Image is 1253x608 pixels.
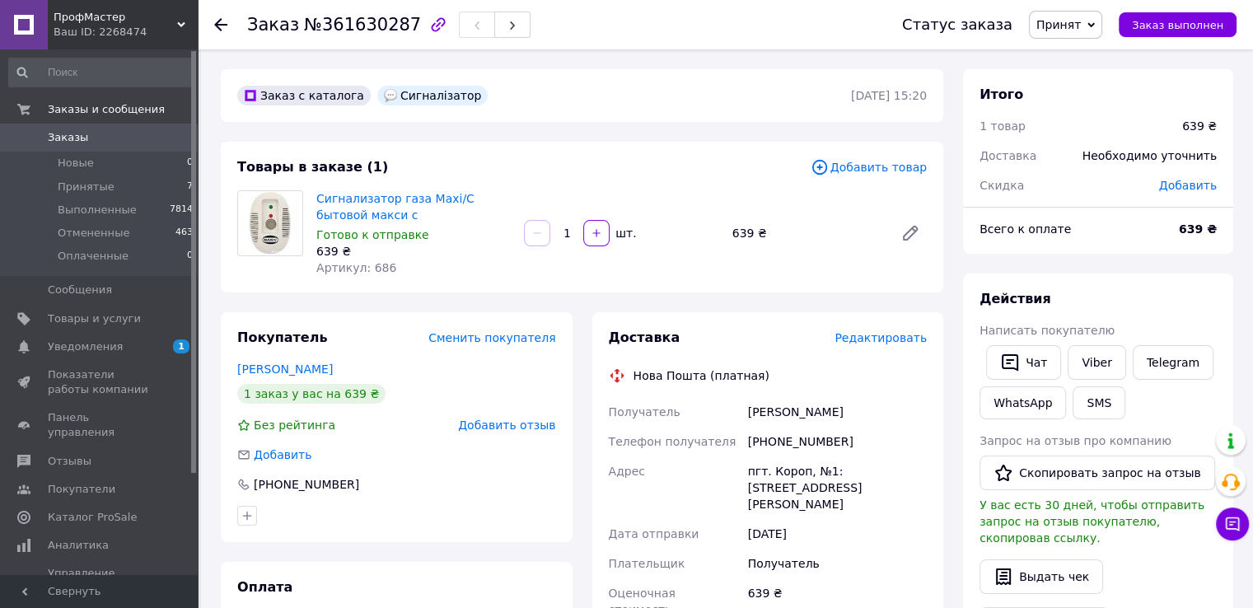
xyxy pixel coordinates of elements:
[48,283,112,297] span: Сообщения
[48,482,115,497] span: Покупатели
[48,538,109,553] span: Аналитика
[979,386,1066,419] a: WhatsApp
[979,119,1026,133] span: 1 товар
[254,419,335,432] span: Без рейтинга
[48,454,91,469] span: Отзывы
[237,579,292,595] span: Оплата
[48,102,165,117] span: Заказы и сообщения
[745,427,930,456] div: [PHONE_NUMBER]
[316,243,511,260] div: 639 ₴
[48,410,152,440] span: Панель управления
[1036,18,1081,31] span: Принят
[316,261,396,274] span: Артикул: 686
[1159,179,1217,192] span: Добавить
[979,559,1103,594] button: Выдать чек
[835,331,927,344] span: Редактировать
[1182,118,1217,134] div: 639 ₴
[304,15,421,35] span: №361630287
[58,249,129,264] span: Оплаченные
[458,419,555,432] span: Добавить отзыв
[745,456,930,519] div: пгт. Короп, №1: [STREET_ADDRESS][PERSON_NAME]
[54,10,177,25] span: ПрофМастер
[1073,138,1227,174] div: Необходимо уточнить
[58,226,129,241] span: Отмененные
[237,330,327,345] span: Покупатель
[979,324,1115,337] span: Написать покупателю
[979,434,1171,447] span: Запрос на отзыв про компанию
[247,15,299,35] span: Заказ
[1132,19,1223,31] span: Заказ выполнен
[237,86,371,105] div: Заказ с каталога
[237,159,388,175] span: Товары в заказе (1)
[1133,345,1213,380] a: Telegram
[58,203,137,217] span: Выполненные
[979,222,1071,236] span: Всего к оплате
[609,435,736,448] span: Телефон получателя
[237,384,386,404] div: 1 заказ у вас на 639 ₴
[187,180,193,194] span: 7
[986,345,1061,380] button: Чат
[384,89,397,102] img: :speech_balloon:
[1179,222,1217,236] b: 639 ₴
[1073,386,1125,419] button: SMS
[726,222,887,245] div: 639 ₴
[48,311,141,326] span: Товары и услуги
[894,217,927,250] a: Редактировать
[170,203,193,217] span: 7814
[48,130,88,145] span: Заказы
[428,331,555,344] span: Сменить покупателя
[8,58,194,87] input: Поиск
[611,225,638,241] div: шт.
[58,156,94,171] span: Новые
[214,16,227,33] div: Вернуться назад
[58,180,115,194] span: Принятые
[377,86,488,105] div: Сигналізатор
[609,527,699,540] span: Дата отправки
[811,158,927,176] span: Добавить товар
[979,179,1024,192] span: Скидка
[252,476,361,493] div: [PHONE_NUMBER]
[745,549,930,578] div: Получатель
[629,367,774,384] div: Нова Пошта (платная)
[745,519,930,549] div: [DATE]
[238,191,302,255] img: Сигнализатор газа Maxi/C бытовой макси с
[187,156,193,171] span: 0
[48,510,137,525] span: Каталог ProSale
[979,498,1204,545] span: У вас есть 30 дней, чтобы отправить запрос на отзыв покупателю, скопировав ссылку.
[979,291,1051,306] span: Действия
[609,405,680,419] span: Получатель
[1216,507,1249,540] button: Чат с покупателем
[979,87,1023,102] span: Итого
[851,89,927,102] time: [DATE] 15:20
[979,456,1215,490] button: Скопировать запрос на отзыв
[237,362,333,376] a: [PERSON_NAME]
[316,192,475,222] a: Сигнализатор газа Maxi/C бытовой макси с
[254,448,311,461] span: Добавить
[609,465,645,478] span: Адрес
[187,249,193,264] span: 0
[54,25,198,40] div: Ваш ID: 2268474
[48,367,152,397] span: Показатели работы компании
[609,330,680,345] span: Доставка
[979,149,1036,162] span: Доставка
[316,228,429,241] span: Готово к отправке
[173,339,189,353] span: 1
[609,557,685,570] span: Плательщик
[175,226,193,241] span: 463
[745,397,930,427] div: [PERSON_NAME]
[902,16,1012,33] div: Статус заказа
[1068,345,1125,380] a: Viber
[1119,12,1237,37] button: Заказ выполнен
[48,339,123,354] span: Уведомления
[48,566,152,596] span: Управление сайтом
